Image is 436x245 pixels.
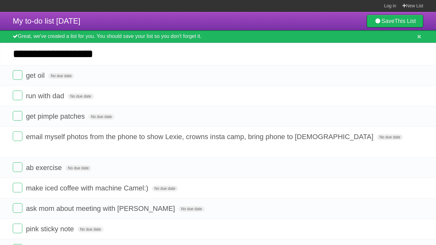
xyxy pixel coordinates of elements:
[26,164,64,172] span: ab exercise
[152,186,178,191] span: No due date
[68,93,94,99] span: No due date
[13,183,22,192] label: Done
[48,73,74,79] span: No due date
[13,203,22,213] label: Done
[26,112,86,120] span: get pimple patches
[13,91,22,100] label: Done
[26,133,375,141] span: email myself photos from the phone to show Lexie, crowns insta camp, bring phone to [DEMOGRAPHIC_...
[26,71,46,79] span: get oil
[13,162,22,172] label: Done
[13,224,22,233] label: Done
[178,206,204,212] span: No due date
[26,225,75,233] span: pink sticky note
[13,111,22,121] label: Done
[13,131,22,141] label: Done
[26,204,177,212] span: ask mom about meeting with [PERSON_NAME]
[88,114,114,120] span: No due date
[13,17,80,25] span: My to-do list [DATE]
[367,15,423,27] a: SaveThis List
[26,184,150,192] span: make iced coffee with machine Camel:)
[78,226,103,232] span: No due date
[395,18,416,24] b: This List
[65,165,91,171] span: No due date
[26,92,66,100] span: run with dad
[377,134,403,140] span: No due date
[13,70,22,80] label: Done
